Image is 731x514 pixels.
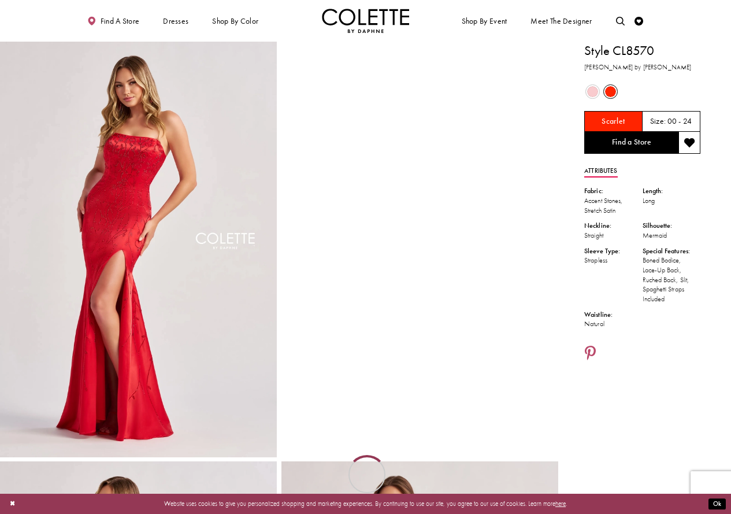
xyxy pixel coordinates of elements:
[584,165,617,178] a: Attributes
[459,9,509,33] span: Shop By Event
[584,346,596,363] a: Share using Pinterest - Opens in new tab
[708,498,726,509] button: Submit Dialog
[63,498,668,509] p: Website uses cookies to give you personalized shopping and marketing experiences. By continuing t...
[643,256,700,304] div: Boned Bodice, Lace-Up Back, Ruched Back, Slit, Spaghetti Straps Included
[584,310,642,320] div: Waistline:
[650,117,666,127] span: Size:
[667,117,692,126] h5: 00 - 24
[281,42,558,180] video: Style CL8570 Colette by Daphne #1 autoplay loop mute video
[462,17,507,25] span: Shop By Event
[555,500,566,508] a: here
[584,231,642,241] div: Straight
[530,17,592,25] span: Meet the designer
[643,231,700,241] div: Mermaid
[584,42,700,60] h1: Style CL8570
[163,17,188,25] span: Dresses
[5,496,20,512] button: Close Dialog
[101,17,140,25] span: Find a store
[584,256,642,265] div: Strapless
[322,9,410,33] img: Colette by Daphne
[584,186,642,196] div: Fabric:
[529,9,595,33] a: Meet the designer
[584,246,642,256] div: Sleeve Type:
[584,83,601,100] div: Ice Pink
[584,132,678,154] a: Find a Store
[602,83,619,100] div: Scarlet
[643,246,700,256] div: Special Features:
[643,221,700,231] div: Silhouette:
[678,132,700,154] button: Add to wishlist
[161,9,191,33] span: Dresses
[602,117,625,126] h5: Chosen color
[210,9,261,33] span: Shop by color
[584,196,642,215] div: Accent Stones, Stretch Satin
[584,83,700,101] div: Product color controls state depends on size chosen
[643,186,700,196] div: Length:
[584,221,642,231] div: Neckline:
[584,319,642,329] div: Natural
[86,9,142,33] a: Find a store
[643,196,700,206] div: Long
[633,9,646,33] a: Check Wishlist
[322,9,410,33] a: Visit Home Page
[584,62,700,72] h3: [PERSON_NAME] by [PERSON_NAME]
[212,17,258,25] span: Shop by color
[614,9,627,33] a: Toggle search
